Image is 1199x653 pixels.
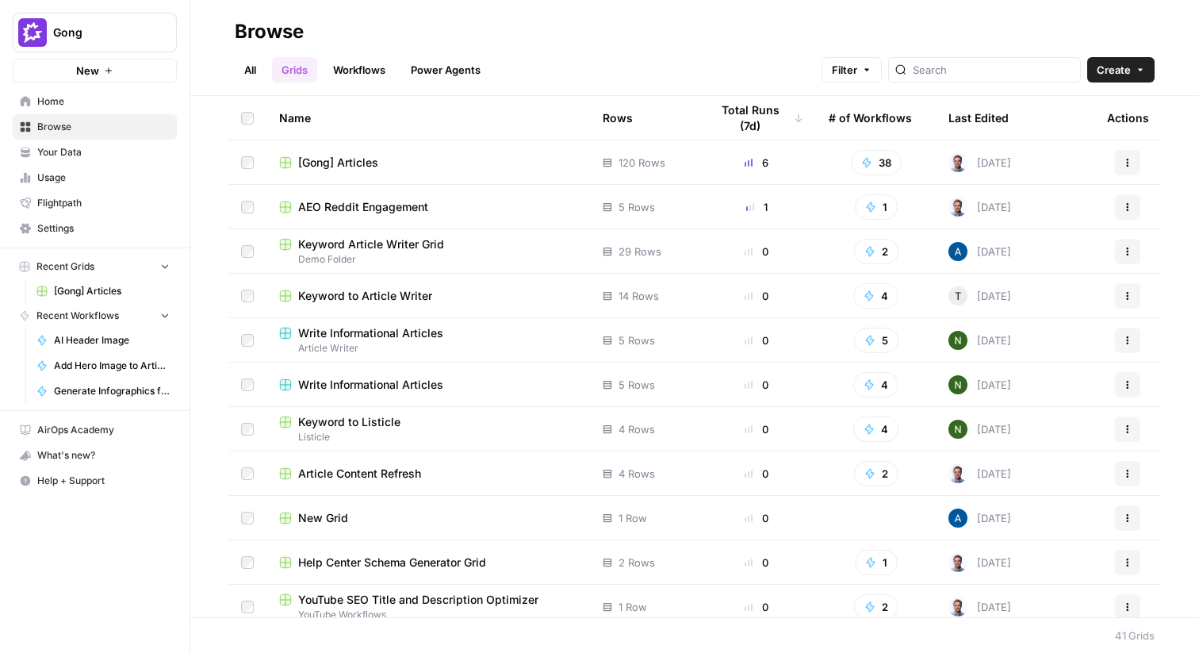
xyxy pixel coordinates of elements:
[948,331,967,350] img: g4o9tbhziz0738ibrok3k9f5ina6
[37,171,170,185] span: Usage
[324,57,395,83] a: Workflows
[619,510,647,526] span: 1 Row
[298,555,486,570] span: Help Center Schema Generator Grid
[13,165,177,190] a: Usage
[13,114,177,140] a: Browse
[710,510,803,526] div: 0
[710,199,803,215] div: 1
[619,377,655,393] span: 5 Rows
[948,597,1011,617] div: [DATE]
[36,309,119,323] span: Recent Workflows
[279,155,577,171] a: [Gong] Articles
[854,239,898,264] button: 2
[29,378,177,404] a: Generate Infographics for Article
[279,592,577,622] a: YouTube SEO Title and Description OptimizerYouTube Workflows
[1097,62,1131,78] span: Create
[948,331,1011,350] div: [DATE]
[619,466,655,482] span: 4 Rows
[298,288,432,304] span: Keyword to Article Writer
[619,421,655,437] span: 4 Rows
[13,468,177,494] button: Help + Support
[279,414,577,444] a: Keyword to ListicleListicle
[619,599,647,615] span: 1 Row
[279,236,577,267] a: Keyword Article Writer GridDemo Folder
[54,384,170,398] span: Generate Infographics for Article
[298,325,443,341] span: Write Informational Articles
[855,194,898,220] button: 1
[298,199,428,215] span: AEO Reddit Engagement
[619,332,655,348] span: 5 Rows
[37,474,170,488] span: Help + Support
[948,286,1011,305] div: [DATE]
[298,592,538,608] span: YouTube SEO Title and Description Optimizer
[948,464,1011,483] div: [DATE]
[279,608,577,622] span: YouTube Workflows
[54,333,170,348] span: AI Header Image
[822,57,882,83] button: Filter
[832,62,857,78] span: Filter
[235,57,266,83] a: All
[948,153,1011,172] div: [DATE]
[279,466,577,482] a: Article Content Refresh
[855,550,898,575] button: 1
[948,375,967,394] img: g4o9tbhziz0738ibrok3k9f5ina6
[29,328,177,353] a: AI Header Image
[13,89,177,114] a: Home
[948,420,1011,439] div: [DATE]
[13,59,177,83] button: New
[401,57,490,83] a: Power Agents
[54,359,170,373] span: Add Hero Image to Article
[37,94,170,109] span: Home
[298,236,444,252] span: Keyword Article Writer Grid
[13,417,177,443] a: AirOps Academy
[948,509,967,528] img: he81ibor8lsei4p3qvg4ugbvimgp
[619,155,665,171] span: 120 Rows
[710,599,803,615] div: 0
[279,555,577,570] a: Help Center Schema Generator Grid
[948,153,967,172] img: bf076u973kud3p63l3g8gndu11n6
[298,155,378,171] span: [Gong] Articles
[53,25,149,40] span: Gong
[37,196,170,210] span: Flightpath
[853,417,898,442] button: 4
[948,198,967,217] img: bf076u973kud3p63l3g8gndu11n6
[948,375,1011,394] div: [DATE]
[29,353,177,378] a: Add Hero Image to Article
[710,466,803,482] div: 0
[13,444,176,467] div: What's new?
[948,597,967,617] img: bf076u973kud3p63l3g8gndu11n6
[854,594,898,620] button: 2
[948,242,1011,261] div: [DATE]
[603,96,633,140] div: Rows
[37,221,170,236] span: Settings
[913,62,1074,78] input: Search
[948,242,967,261] img: he81ibor8lsei4p3qvg4ugbvimgp
[948,96,1009,140] div: Last Edited
[13,443,177,468] button: What's new?
[279,252,577,267] span: Demo Folder
[13,190,177,216] a: Flightpath
[13,216,177,241] a: Settings
[710,244,803,259] div: 0
[948,509,1011,528] div: [DATE]
[948,553,1011,572] div: [DATE]
[298,414,400,430] span: Keyword to Listicle
[710,377,803,393] div: 0
[948,464,967,483] img: bf076u973kud3p63l3g8gndu11n6
[279,377,577,393] a: Write Informational Articles
[13,255,177,278] button: Recent Grids
[36,259,94,274] span: Recent Grids
[279,341,577,355] span: Article Writer
[279,96,577,140] div: Name
[279,288,577,304] a: Keyword to Article Writer
[279,199,577,215] a: AEO Reddit Engagement
[619,199,655,215] span: 5 Rows
[76,63,99,79] span: New
[948,553,967,572] img: bf076u973kud3p63l3g8gndu11n6
[710,155,803,171] div: 6
[298,377,443,393] span: Write Informational Articles
[18,18,47,47] img: Gong Logo
[955,288,961,304] span: T
[29,278,177,304] a: [Gong] Articles
[853,283,898,309] button: 4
